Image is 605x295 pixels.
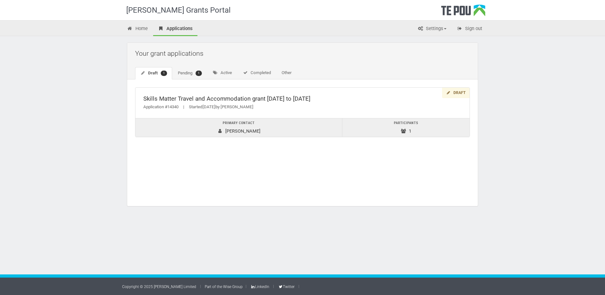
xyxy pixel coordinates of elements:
[161,71,167,76] span: 1
[203,104,215,109] span: [DATE]
[442,88,470,98] div: Draft
[278,285,294,289] a: Twitter
[135,118,342,137] td: [PERSON_NAME]
[153,22,197,36] a: Applications
[250,285,269,289] a: LinkedIn
[452,22,487,36] a: Sign out
[238,67,276,79] a: Completed
[205,285,243,289] a: Part of the Wise Group
[135,67,172,79] a: Draft
[122,285,196,289] a: Copyright © 2025 [PERSON_NAME] Limited
[122,22,153,36] a: Home
[342,118,470,137] td: 1
[277,67,296,79] a: Other
[139,120,339,127] div: Primary contact
[346,120,466,127] div: Participants
[143,96,462,102] div: Skills Matter Travel and Accommodation grant [DATE] to [DATE]
[135,46,473,61] h2: Your grant applications
[178,104,189,109] span: |
[196,71,202,76] span: 1
[413,22,451,36] a: Settings
[173,67,207,79] a: Pending
[441,4,485,20] div: Te Pou Logo
[208,67,237,79] a: Active
[143,104,462,110] div: Application #14340 Started by [PERSON_NAME]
